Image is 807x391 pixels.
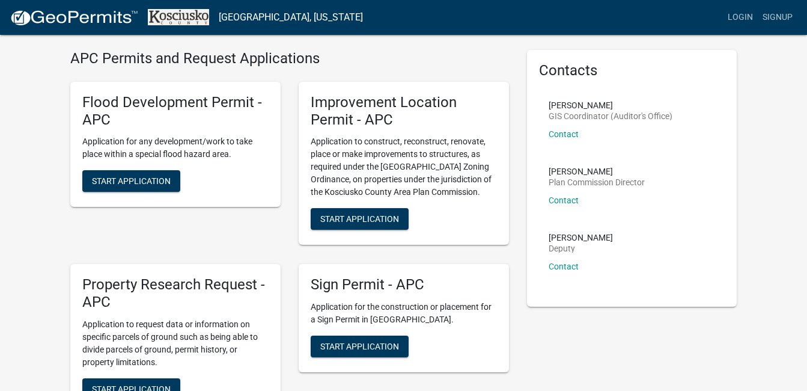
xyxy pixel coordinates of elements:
[539,62,725,79] h5: Contacts
[723,6,758,29] a: Login
[219,7,363,28] a: [GEOGRAPHIC_DATA], [US_STATE]
[82,94,269,129] h5: Flood Development Permit - APC
[549,233,613,242] p: [PERSON_NAME]
[549,195,579,205] a: Contact
[549,101,672,109] p: [PERSON_NAME]
[549,112,672,120] p: GIS Coordinator (Auditor's Office)
[311,301,497,326] p: Application for the construction or placement for a Sign Permit in [GEOGRAPHIC_DATA].
[92,176,171,186] span: Start Application
[549,262,579,271] a: Contact
[549,129,579,139] a: Contact
[549,167,645,176] p: [PERSON_NAME]
[311,336,409,357] button: Start Application
[82,135,269,161] p: Application for any development/work to take place within a special flood hazard area.
[320,214,399,224] span: Start Application
[82,170,180,192] button: Start Application
[311,208,409,230] button: Start Application
[82,276,269,311] h5: Property Research Request - APC
[70,50,509,67] h4: APC Permits and Request Applications
[311,94,497,129] h5: Improvement Location Permit - APC
[549,244,613,253] p: Deputy
[148,9,209,25] img: Kosciusko County, Indiana
[311,276,497,294] h5: Sign Permit - APC
[320,342,399,351] span: Start Application
[82,318,269,369] p: Application to request data or information on specific parcels of ground such as being able to di...
[758,6,797,29] a: Signup
[311,135,497,199] p: Application to construct, reconstruct, renovate, place or make improvements to structures, as req...
[549,178,645,186] p: Plan Commission Director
